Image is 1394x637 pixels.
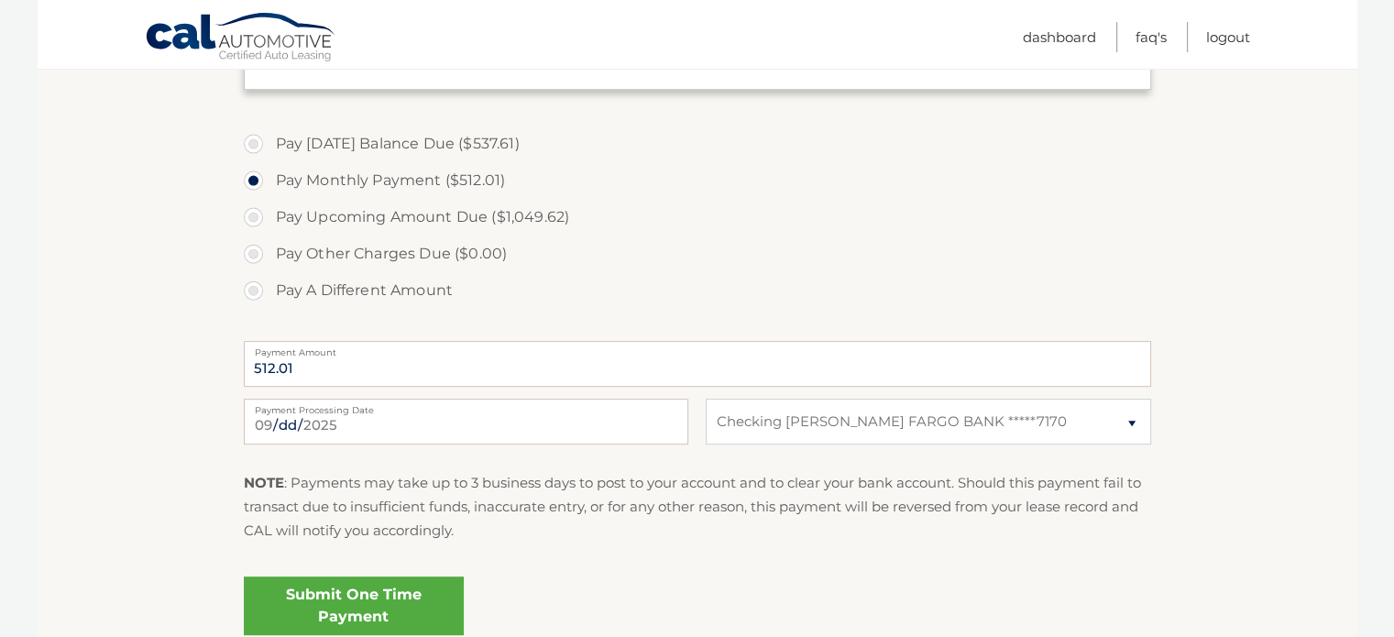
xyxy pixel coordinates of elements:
a: Cal Automotive [145,12,337,65]
label: Payment Processing Date [244,399,688,413]
a: FAQ's [1136,22,1167,52]
p: : Payments may take up to 3 business days to post to your account and to clear your bank account.... [244,471,1151,544]
label: Pay Upcoming Amount Due ($1,049.62) [244,199,1151,236]
a: Logout [1206,22,1250,52]
strong: NOTE [244,474,284,491]
label: Payment Amount [244,341,1151,356]
label: Pay A Different Amount [244,272,1151,309]
input: Payment Date [244,399,688,445]
input: Payment Amount [244,341,1151,387]
label: Pay Monthly Payment ($512.01) [244,162,1151,199]
label: Pay [DATE] Balance Due ($537.61) [244,126,1151,162]
a: Submit One Time Payment [244,577,464,635]
label: Pay Other Charges Due ($0.00) [244,236,1151,272]
a: Dashboard [1023,22,1096,52]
